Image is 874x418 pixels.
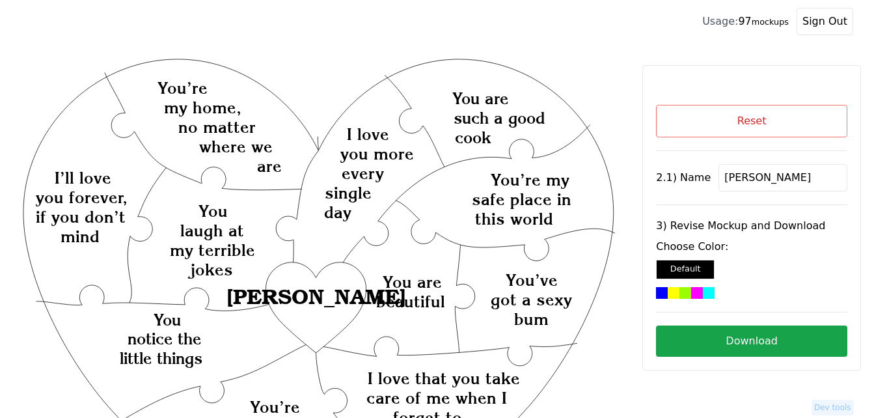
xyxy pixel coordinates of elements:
small: mockups [752,17,789,27]
text: cook [455,128,491,147]
text: my terrible [170,240,255,260]
text: safe place in [472,189,571,209]
text: such a good [454,109,545,128]
label: 3) Revise Mockup and Download [656,218,847,234]
text: got a sexy [491,290,572,309]
label: Choose Color: [656,239,847,255]
text: beautiful [376,292,445,311]
text: laugh at [180,221,244,240]
span: Usage: [702,15,738,27]
div: 97 [702,14,789,29]
text: you more [340,144,414,163]
text: every [342,163,384,183]
text: notice the [128,329,201,348]
text: this world [475,209,553,229]
text: you forever, [36,188,128,207]
label: 2.1) Name [656,170,711,186]
text: You are [453,89,509,108]
small: Default [670,264,701,273]
text: jokes [187,260,233,279]
text: my home, [164,98,241,117]
text: You are [383,272,442,292]
text: You’ve [506,270,558,290]
button: Sign Out [797,8,853,35]
text: You’re [250,397,300,417]
text: if you don’t [36,207,126,227]
text: day [324,202,351,222]
button: Download [656,326,847,357]
text: I love [347,124,389,144]
text: You [154,311,181,329]
text: care of me when I [366,388,507,408]
text: where we [199,137,273,156]
text: I’ll love [55,168,111,188]
button: Reset [656,105,847,137]
text: I love that you take [368,369,520,388]
text: bum [515,309,549,329]
text: You’re my [491,170,569,189]
text: no matter [178,117,256,137]
text: are [257,156,282,176]
text: You [198,201,228,221]
text: little things [120,349,202,368]
text: [PERSON_NAME] [227,285,407,309]
text: You’re [157,78,208,98]
text: single [325,183,372,202]
text: mind [61,227,100,246]
button: Dev tools [812,400,854,415]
